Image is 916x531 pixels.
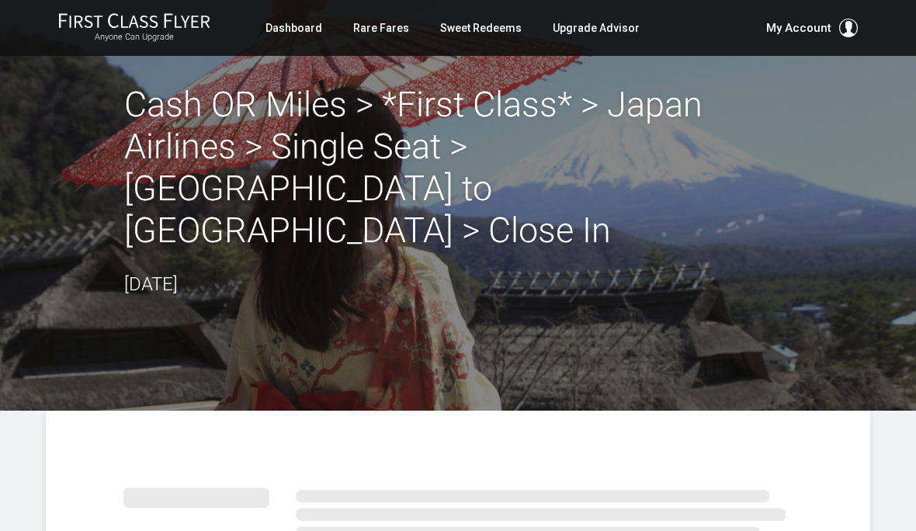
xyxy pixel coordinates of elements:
a: Sweet Redeems [440,14,522,42]
span: My Account [766,19,831,37]
a: Upgrade Advisor [553,14,640,42]
time: [DATE] [124,273,178,295]
img: First Class Flyer [58,12,210,29]
h2: Cash OR Miles > *First Class* > Japan Airlines > Single Seat > [GEOGRAPHIC_DATA] to [GEOGRAPHIC_D... [124,84,792,252]
small: Anyone Can Upgrade [58,32,210,43]
a: Dashboard [265,14,322,42]
a: Rare Fares [353,14,409,42]
a: First Class FlyerAnyone Can Upgrade [58,12,210,43]
button: My Account [766,19,858,37]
